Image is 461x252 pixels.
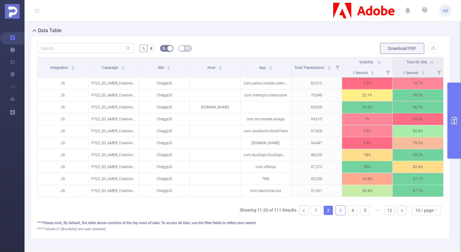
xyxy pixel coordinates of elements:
p: CheggUS [139,161,189,173]
p: CheggUS [139,125,189,137]
p: 97.1% [393,173,443,185]
li: Showing 11-20 of 111 Results [240,205,296,215]
p: [DOMAIN_NAME] [190,101,240,113]
div: Sort [327,65,331,69]
p: FY25_Q3_AMER_Creative_STEDiscover_Awareness_Discover_ASY_CRE_173_Digital [278887] [88,101,139,113]
p: 75,048 [291,89,342,101]
p: 22.1% [342,89,393,101]
i: icon: right [400,209,404,213]
p: JS [37,77,88,89]
p: JS [37,113,88,125]
span: Visibility [359,60,373,64]
i: icon: caret-up [121,65,125,67]
p: 38% [342,161,393,173]
div: Sort [269,65,272,69]
p: com.stocktwits.StockTwits [241,125,291,137]
p: [DOMAIN_NAME] [241,137,291,149]
p: JS [37,137,88,149]
div: Sort [71,65,75,69]
p: JS [37,101,88,113]
span: App [259,66,267,70]
p: 1.2% [342,77,393,89]
p: 1.4% [342,137,393,149]
div: *** Please note, By default, the table above consists of the top rows of data. To access all data... [37,220,444,226]
p: 10.8% [342,173,393,185]
p: FY25_Q3_AMER_Creative_STEDiscover_Awareness_Discover_ASY_CRE_173_Digital [278887] [88,125,139,137]
p: FY25_Q3_AMER_Creative_STEDiscover_Awareness_Discover_ASY_CRE_173_Digital [278887] [88,89,139,101]
li: 4 [348,205,358,215]
input: Search... [37,43,135,53]
div: 10 / page [415,206,433,215]
p: 96.3% [393,101,443,113]
p: 92.8% [393,125,443,137]
h2: Data Table [38,27,62,34]
i: icon: caret-up [269,65,272,67]
span: # [150,46,153,51]
i: icon: caret-down [327,67,331,69]
li: 2 [323,205,333,215]
li: 12 [385,205,394,215]
a: 1 [311,206,321,215]
p: com.teamsnap.ios [241,185,291,197]
p: JS [37,125,88,137]
div: Sort [371,70,374,74]
div: Sort [219,65,222,69]
a: 3 [336,206,345,215]
i: icon: caret-down [371,72,374,74]
span: 1 Second [403,71,419,75]
i: icon: table [186,46,190,50]
p: JS [37,173,88,185]
p: 42,058 [291,173,342,185]
p: 31,361 [291,185,342,197]
i: Filter menu [384,67,392,77]
a: 4 [348,206,357,215]
p: FY25_Q3_AMER_Creative_STEDiscover_Awareness_Discover_ASY_CRE_173_Digital [278887] [88,149,139,161]
p: com.duolingo.DuolingoMobile [241,149,291,161]
p: CheggUS [139,113,189,125]
p: com.offerup [241,161,291,173]
p: 99.2% [393,89,443,101]
p: 7% [342,113,393,125]
p: FY25_Q3_AMER_Creative_STEDiscover_Awareness_Discover_ASY_CRE_173_Digital [278887] [88,173,139,185]
p: com.aol.mobile.aolapp [241,113,291,125]
i: Filter menu [333,57,342,77]
button: Download PDF [380,43,424,54]
p: 57,928 [291,125,342,137]
p: 83,912 [291,77,342,89]
li: Previous Page [299,205,309,215]
div: Sort [167,65,170,69]
p: FY25_Q3_AMER_Creative_STEDiscover_Awareness_Discover_ASY_CRE_173_Digital [278887] [88,185,139,197]
p: 54,447 [291,137,342,149]
div: Sort [421,70,425,74]
i: icon: down [434,209,437,213]
p: CheggUS [139,185,189,197]
p: com.yahoo.mobile.client.android.sportacular [241,77,291,89]
img: Protected Media [5,4,20,19]
p: TMZ [241,173,291,185]
p: CheggUS [139,137,189,149]
li: Next 5 Pages [372,205,382,215]
i: icon: caret-down [71,67,75,69]
a: 5 [360,206,370,215]
p: JS [37,161,88,173]
span: Total Transactions [294,66,325,70]
p: CheggUS [139,173,189,185]
p: 26.4% [342,185,393,197]
i: icon: caret-up [371,70,374,72]
i: icon: caret-up [219,65,222,67]
p: CheggUS [139,149,189,161]
i: icon: caret-up [422,70,425,72]
i: icon: caret-down [121,67,125,69]
p: FY25_Q3_AMER_Creative_STEDiscover_Awareness_Discover_ASY_CRE_173_Digital [278887] [88,161,139,173]
p: com.metropcs.metrozone [241,89,291,101]
span: Campaign [102,66,119,70]
i: icon: caret-down [269,67,272,69]
i: icon: caret-up [71,65,75,67]
span: AR [443,5,448,17]
p: 74.7% [393,77,443,89]
p: CheggUS [139,77,189,89]
p: JS [37,185,88,197]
